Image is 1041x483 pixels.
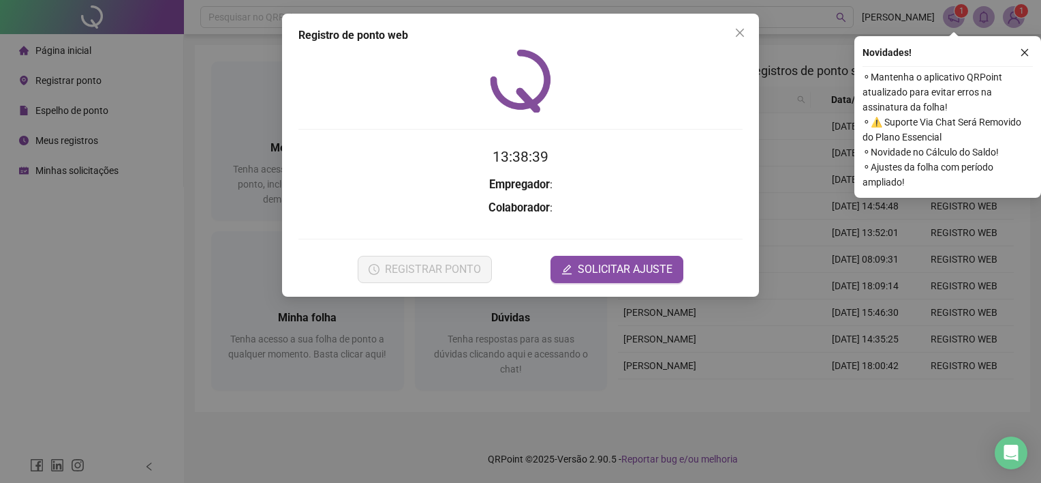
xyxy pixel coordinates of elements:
button: REGISTRAR PONTO [358,256,492,283]
div: Open Intercom Messenger [995,437,1027,469]
img: QRPoint [490,49,551,113]
h3: : [298,199,743,217]
strong: Colaborador [488,201,550,214]
span: ⚬ Ajustes da folha com período ampliado! [863,160,1033,190]
div: Registro de ponto web [298,27,743,44]
time: 13:38:39 [493,149,548,165]
span: close [1020,48,1029,57]
h3: : [298,176,743,194]
span: ⚬ ⚠️ Suporte Via Chat Será Removido do Plano Essencial [863,115,1033,145]
span: ⚬ Mantenha o aplicativo QRPoint atualizado para evitar erros na assinatura da folha! [863,70,1033,115]
span: ⚬ Novidade no Cálculo do Saldo! [863,145,1033,160]
span: edit [561,264,572,275]
strong: Empregador [489,178,550,191]
span: SOLICITAR AJUSTE [578,261,672,278]
span: Novidades ! [863,45,912,60]
span: close [734,27,745,38]
button: editSOLICITAR AJUSTE [550,256,683,283]
button: Close [729,22,751,44]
